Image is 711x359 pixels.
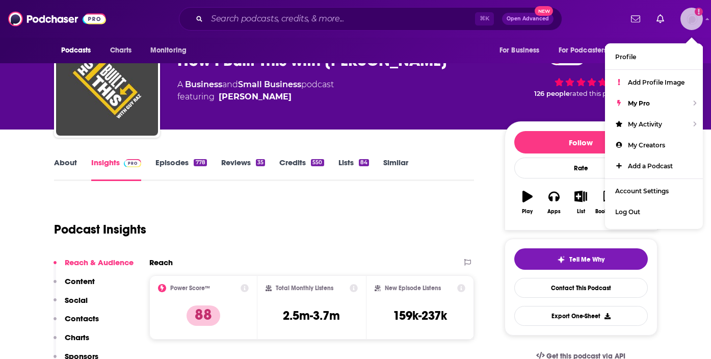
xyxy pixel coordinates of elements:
img: tell me why sparkle [557,255,565,264]
h2: Power Score™ [170,285,210,292]
p: Charts [65,332,89,342]
button: Export One-Sheet [514,306,648,326]
a: Episodes778 [155,158,206,181]
span: Charts [110,43,132,58]
button: Social [54,295,88,314]
button: Bookmark [594,184,621,221]
span: and [222,80,238,89]
button: Open AdvancedNew [502,13,554,25]
div: 550 [311,159,324,166]
span: Add Profile Image [628,79,684,86]
div: 88 126 peoplerated this podcast [505,41,657,104]
h2: New Episode Listens [385,285,441,292]
h3: 159k-237k [393,308,447,323]
a: About [54,158,77,181]
a: My Creators [605,135,703,156]
span: For Podcasters [559,43,608,58]
span: For Business [499,43,540,58]
button: Follow [514,131,648,153]
button: open menu [54,41,104,60]
span: ⌘ K [475,12,494,25]
button: Show profile menu [680,8,703,30]
span: Account Settings [615,187,669,195]
div: 84 [359,159,369,166]
span: My Pro [628,99,650,107]
h3: 2.5m-3.7m [283,308,340,323]
img: How I Built This with Guy Raz [56,34,158,136]
button: Play [514,184,541,221]
a: Reviews35 [221,158,265,181]
a: Guy Raz [219,91,292,103]
p: 88 [187,305,220,326]
a: Charts [103,41,138,60]
a: Show notifications dropdown [627,10,644,28]
button: open menu [143,41,200,60]
div: A podcast [177,79,334,103]
svg: Add a profile image [695,8,703,16]
button: List [567,184,594,221]
img: Podchaser Pro [124,159,142,167]
a: InsightsPodchaser Pro [91,158,142,181]
span: rated this podcast [570,90,629,97]
h2: Total Monthly Listens [276,285,333,292]
span: My Creators [628,141,665,149]
span: Open Advanced [507,16,549,21]
div: Apps [547,209,561,215]
p: Content [65,276,95,286]
div: Play [522,209,533,215]
div: List [577,209,585,215]
a: Similar [383,158,408,181]
button: open menu [492,41,552,60]
a: Business [185,80,222,89]
span: Profile [615,53,636,61]
div: Search podcasts, credits, & more... [179,7,562,31]
a: Credits550 [279,158,324,181]
button: Charts [54,332,89,351]
button: open menu [552,41,622,60]
span: Add a Podcast [628,162,673,170]
span: Monitoring [150,43,187,58]
ul: Show profile menu [605,43,703,229]
a: Contact This Podcast [514,278,648,298]
span: New [535,6,553,16]
button: Apps [541,184,567,221]
button: Reach & Audience [54,258,134,276]
a: Add a Podcast [605,156,703,176]
button: Contacts [54,314,99,332]
span: Logged in as lily.gordon [680,8,703,30]
div: Rate [514,158,648,178]
h2: Reach [149,258,173,267]
div: Bookmark [595,209,619,215]
button: open menu [620,41,657,60]
span: featuring [177,91,334,103]
a: Account Settings [605,181,703,201]
p: Reach & Audience [65,258,134,267]
h1: Podcast Insights [54,222,146,237]
span: 126 people [534,90,570,97]
a: Profile [605,46,703,67]
img: User Profile [680,8,703,30]
a: Lists84 [338,158,369,181]
a: Small Business [238,80,301,89]
span: Podcasts [61,43,91,58]
span: My Activity [628,120,662,128]
button: tell me why sparkleTell Me Why [514,248,648,270]
a: Add Profile Image [605,72,703,93]
span: Log Out [615,208,640,216]
input: Search podcasts, credits, & more... [207,11,475,27]
p: Social [65,295,88,305]
a: Show notifications dropdown [652,10,668,28]
div: 778 [194,159,206,166]
span: Tell Me Why [569,255,604,264]
div: 35 [256,159,265,166]
img: Podchaser - Follow, Share and Rate Podcasts [8,9,106,29]
p: Contacts [65,314,99,323]
button: Content [54,276,95,295]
